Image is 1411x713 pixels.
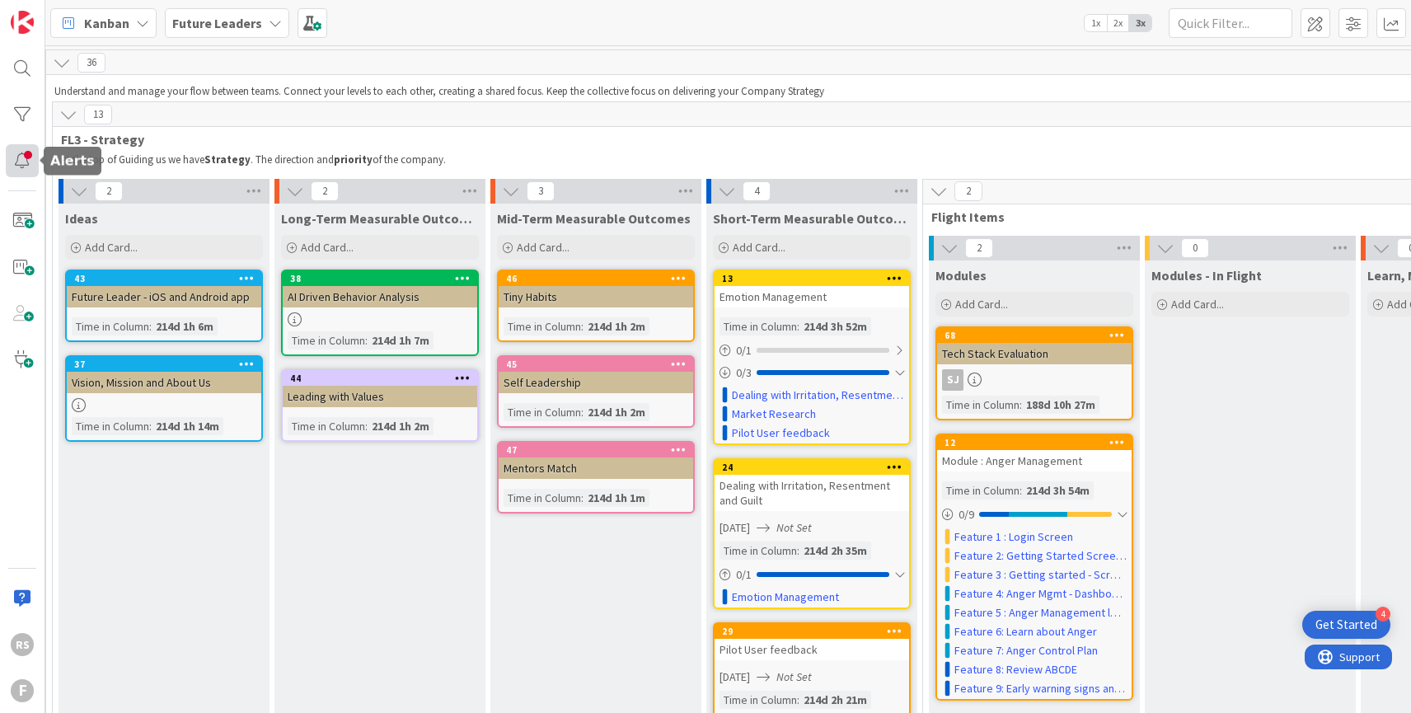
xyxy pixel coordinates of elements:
span: : [365,417,368,435]
div: 214d 1h 14m [152,417,223,435]
span: 2 [965,238,993,258]
a: Feature 6: Learn about Anger [954,623,1097,640]
div: 214d 1h 7m [368,331,434,349]
div: Future Leader - iOS and Android app [67,286,261,307]
div: Mentors Match [499,457,693,479]
a: 47Mentors MatchTime in Column:214d 1h 1m [497,441,695,514]
div: Time in Column [942,396,1020,414]
a: Feature 9: Early warning signs and Triggers [954,680,1127,697]
span: 3x [1129,15,1151,31]
div: AI Driven Behavior Analysis [283,286,477,307]
div: Time in Column [504,489,581,507]
div: Pilot User feedback [715,639,909,660]
span: : [797,542,799,560]
div: 0/9 [937,504,1132,525]
div: 45 [499,357,693,372]
div: Get Started [1315,617,1377,633]
div: Tiny Habits [499,286,693,307]
h5: Alerts [50,153,95,169]
span: Understand and manage your flow between teams. Connect your levels to each other, creating a shar... [54,84,824,98]
div: 13 [715,271,909,286]
a: 68Tech Stack EvaluationSJTime in Column:188d 10h 27m [935,326,1133,420]
span: : [581,403,584,421]
span: Modules - In Flight [1151,267,1262,284]
div: 29Pilot User feedback [715,624,909,660]
div: 47 [506,444,693,456]
div: Dealing with Irritation, Resentment and Guilt [715,475,909,511]
span: 4 [743,181,771,201]
span: Modules [935,267,987,284]
span: Long-Term Measurable Outcomes [281,210,479,227]
strong: Strategy [204,152,251,167]
div: Tech Stack Evaluation [937,343,1132,364]
div: SJ [942,369,963,391]
div: 47 [499,443,693,457]
div: 214d 1h 1m [584,489,649,507]
span: 3 [527,181,555,201]
div: 38 [283,271,477,286]
a: Feature 4: Anger Mgmt - Dashboard [954,585,1127,603]
span: : [1020,481,1022,500]
a: Feature 1 : Login Screen [954,528,1073,546]
div: 68 [937,328,1132,343]
span: : [149,417,152,435]
div: Time in Column [720,691,797,709]
span: : [797,691,799,709]
div: 188d 10h 27m [1022,396,1099,414]
div: Time in Column [720,317,797,335]
div: Module : Anger Management [937,450,1132,471]
div: Time in Column [942,481,1020,500]
input: Quick Filter... [1169,8,1292,38]
div: 214d 1h 2m [584,317,649,335]
strong: priority [334,152,373,167]
div: 24Dealing with Irritation, Resentment and Guilt [715,460,909,511]
div: Open Get Started checklist, remaining modules: 4 [1302,611,1390,639]
div: 12 [937,435,1132,450]
span: 2 [95,181,123,201]
span: 2x [1107,15,1129,31]
span: Support [35,2,75,22]
span: : [1020,396,1022,414]
a: 38AI Driven Behavior AnalysisTime in Column:214d 1h 7m [281,270,479,356]
div: 12 [945,437,1132,448]
div: 4 [1376,607,1390,622]
div: Leading with Values [283,386,477,407]
div: 37 [74,359,261,370]
div: Time in Column [288,417,365,435]
a: Market Research [732,406,816,423]
div: 214d 2h 35m [799,542,871,560]
img: Visit kanbanzone.com [11,11,34,34]
div: 214d 1h 6m [152,317,218,335]
div: 43 [74,273,261,284]
div: 214d 1h 2m [368,417,434,435]
div: 46 [506,273,693,284]
div: 214d 3h 54m [1022,481,1094,500]
span: 2 [954,181,982,201]
div: Vision, Mission and About Us [67,372,261,393]
span: 13 [84,105,112,124]
a: Feature 2: Getting Started Screen - Add profile [954,547,1127,565]
a: Feature 3 : Getting started - Screen Displays [954,566,1127,584]
span: Ideas [65,210,98,227]
span: Add Card... [1171,297,1224,312]
div: 68Tech Stack Evaluation [937,328,1132,364]
div: 43 [67,271,261,286]
b: Future Leaders [172,15,262,31]
a: 45Self LeadershipTime in Column:214d 1h 2m [497,355,695,428]
a: 13Emotion ManagementTime in Column:214d 3h 52m0/10/3Dealing with Irritation, Resentment and Guilt... [713,270,911,445]
div: Time in Column [72,317,149,335]
span: 0 / 9 [959,506,974,523]
span: Mid-Term Measurable Outcomes [497,210,691,227]
div: 44 [290,373,477,384]
a: Feature 8: Review ABCDE [954,661,1077,678]
div: Time in Column [720,542,797,560]
a: Dealing with Irritation, Resentment and Guilt [732,387,904,404]
a: Feature 7: Anger Control Plan [954,642,1098,659]
span: 0 [1181,238,1209,258]
div: 44Leading with Values [283,371,477,407]
div: Time in Column [504,317,581,335]
div: 68 [945,330,1132,341]
a: 24Dealing with Irritation, Resentment and Guilt[DATE]Not SetTime in Column:214d 2h 35m0/1Emotion ... [713,458,911,609]
div: 12Module : Anger Management [937,435,1132,471]
span: 36 [77,53,105,73]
